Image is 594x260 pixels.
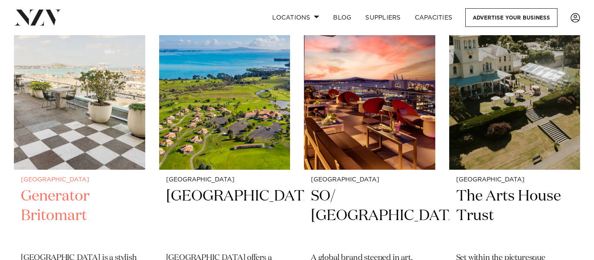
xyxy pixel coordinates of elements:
a: BLOG [326,8,358,27]
h2: [GEOGRAPHIC_DATA] [166,187,284,245]
a: Advertise your business [465,8,557,27]
small: [GEOGRAPHIC_DATA] [311,177,428,183]
small: [GEOGRAPHIC_DATA] [456,177,574,183]
img: nzv-logo.png [14,10,61,25]
a: Capacities [408,8,460,27]
h2: SO/ [GEOGRAPHIC_DATA] [311,187,428,245]
a: Locations [265,8,326,27]
a: SUPPLIERS [358,8,407,27]
small: [GEOGRAPHIC_DATA] [166,177,284,183]
h2: The Arts House Trust [456,187,574,245]
h2: Generator Britomart [21,187,138,245]
small: [GEOGRAPHIC_DATA] [21,177,138,183]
